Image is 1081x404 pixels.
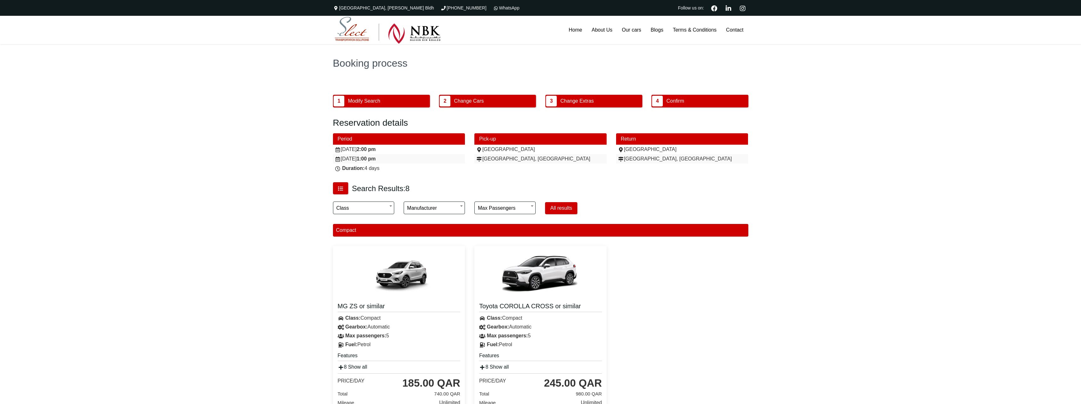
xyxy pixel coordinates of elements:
button: 3 Change Extras [545,95,642,107]
button: 2 Change Cars [439,95,536,107]
span: Modify Search [346,95,382,107]
img: Select Rent a Car [335,17,441,44]
div: Return [616,133,748,145]
span: 3 [546,96,557,106]
button: All results [545,202,577,214]
h5: Features [338,352,460,361]
div: Automatic [474,323,607,331]
a: Our cars [617,16,646,44]
span: Total [479,391,489,396]
h1: Booking process [333,58,748,68]
a: Home [564,16,587,44]
strong: Max passengers: [487,333,528,338]
a: Blogs [646,16,668,44]
a: 8 Show all [338,364,367,370]
div: [DATE] [335,156,464,162]
span: Total [338,391,348,396]
span: Max passengers [474,202,536,214]
a: WhatsApp [493,5,520,10]
a: Terms & Conditions [668,16,722,44]
h5: Features [479,352,602,361]
div: [DATE] [335,146,464,153]
div: Price/day [338,378,365,384]
div: Pick-up [474,133,607,145]
strong: Gearbox: [487,324,509,329]
button: 1 Modify Search [333,95,430,107]
a: Linkedin [723,4,734,11]
a: 8 Show all [479,364,509,370]
span: Manufacturer [407,202,461,214]
div: 5 [333,331,465,340]
div: Price/day [479,378,506,384]
strong: Max passengers: [345,333,386,338]
span: 8 [405,184,409,193]
div: Period [333,133,465,145]
strong: Class: [345,315,360,321]
a: MG ZS or similar [338,302,460,312]
span: 1 [334,96,344,106]
div: [GEOGRAPHIC_DATA] [618,146,747,153]
strong: Class: [487,315,502,321]
a: [PHONE_NUMBER] [440,5,486,10]
div: [GEOGRAPHIC_DATA] [476,146,605,153]
div: Petrol [333,340,465,349]
a: Toyota COROLLA CROSS or similar [479,302,602,312]
span: Confirm [664,95,686,107]
div: 5 [474,331,607,340]
div: Automatic [333,323,465,331]
span: 4 [652,96,663,106]
div: Compact [333,224,748,237]
span: Change Cars [452,95,486,107]
img: MG ZS or similar [361,251,437,298]
span: Change Extras [558,95,596,107]
strong: Duration: [342,166,365,171]
div: 4 days [335,165,464,172]
span: Manufacturer [404,202,465,214]
div: [GEOGRAPHIC_DATA], [GEOGRAPHIC_DATA] [476,156,605,162]
strong: Fuel: [345,342,357,347]
h2: Reservation details [333,118,748,128]
div: [GEOGRAPHIC_DATA], [GEOGRAPHIC_DATA] [618,156,747,162]
span: 2 [440,96,450,106]
div: Compact [474,314,607,323]
div: 245.00 QAR [544,377,602,389]
img: Toyota COROLLA CROSS or similar [502,251,578,298]
span: Class [336,202,391,214]
span: Max passengers [478,202,532,214]
button: 4 Confirm [651,95,748,107]
span: 980.00 QAR [576,389,602,398]
span: Class [333,202,394,214]
strong: 1:00 pm [357,156,376,161]
strong: 2:00 pm [357,147,376,152]
div: Petrol [474,340,607,349]
a: Facebook [709,4,720,11]
strong: Fuel: [487,342,499,347]
div: Compact [333,314,465,323]
div: 185.00 QAR [402,377,460,389]
strong: Gearbox: [345,324,367,329]
a: About Us [587,16,617,44]
a: Instagram [737,4,748,11]
h3: Search Results: [352,184,410,193]
a: Contact [721,16,748,44]
span: 740.00 QAR [434,389,460,398]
